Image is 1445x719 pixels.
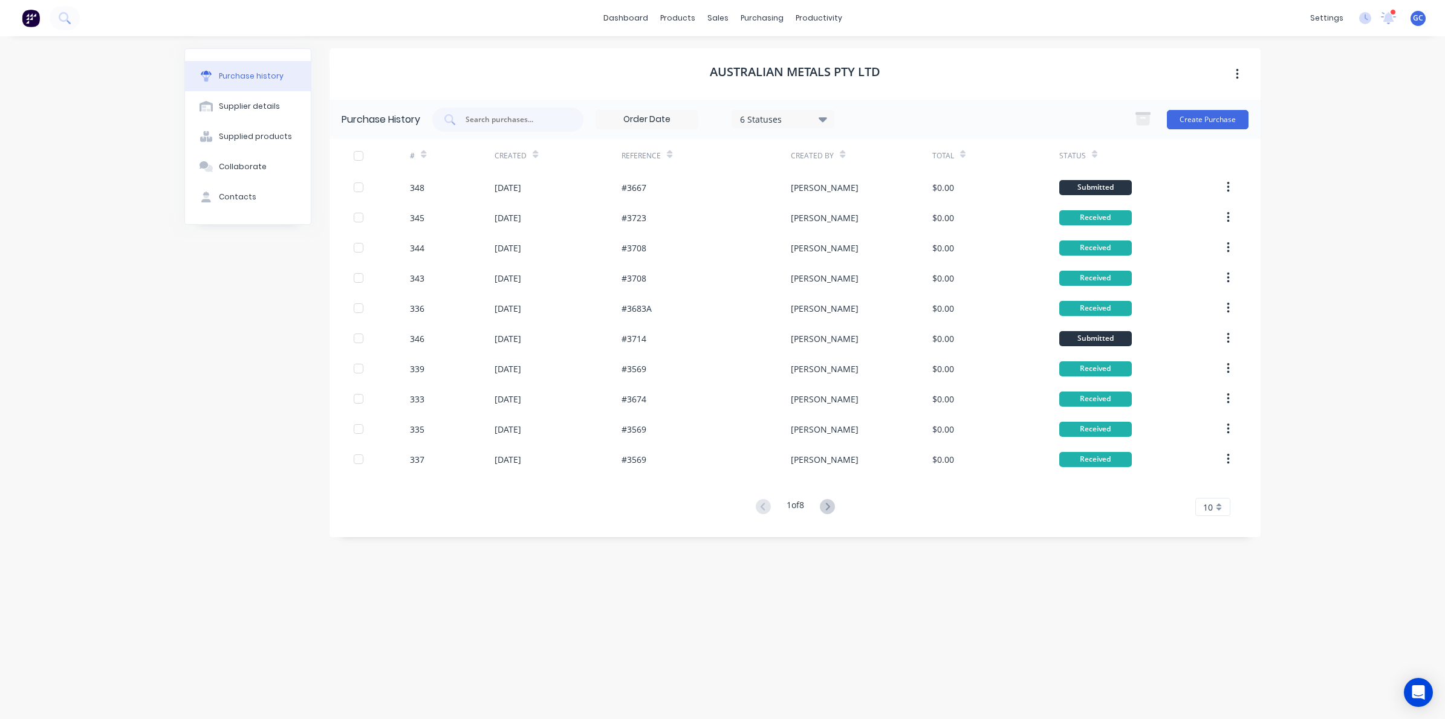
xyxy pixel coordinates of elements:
[1059,392,1132,407] div: Received
[622,181,646,194] div: #3667
[622,453,646,466] div: #3569
[1167,110,1249,129] button: Create Purchase
[219,101,280,112] div: Supplier details
[185,91,311,121] button: Supplier details
[410,150,415,161] div: #
[791,272,859,285] div: [PERSON_NAME]
[495,453,521,466] div: [DATE]
[791,150,834,161] div: Created By
[219,131,292,142] div: Supplied products
[410,242,424,254] div: 344
[740,112,826,125] div: 6 Statuses
[1059,150,1086,161] div: Status
[932,332,954,345] div: $0.00
[410,181,424,194] div: 348
[701,9,735,27] div: sales
[932,181,954,194] div: $0.00
[410,423,424,436] div: 335
[791,363,859,375] div: [PERSON_NAME]
[790,9,848,27] div: productivity
[495,242,521,254] div: [DATE]
[710,65,880,79] h1: Australian Metals Pty Ltd
[932,453,954,466] div: $0.00
[410,272,424,285] div: 343
[622,272,646,285] div: #3708
[219,192,256,202] div: Contacts
[495,393,521,405] div: [DATE]
[932,302,954,315] div: $0.00
[622,363,646,375] div: #3569
[791,302,859,315] div: [PERSON_NAME]
[410,211,424,224] div: 345
[410,302,424,315] div: 336
[1059,422,1132,437] div: Received
[932,211,954,224] div: $0.00
[654,9,701,27] div: products
[1059,240,1132,256] div: Received
[597,9,654,27] a: dashboard
[219,71,284,82] div: Purchase history
[596,111,698,129] input: Order Date
[791,181,859,194] div: [PERSON_NAME]
[1203,501,1213,514] span: 10
[622,242,646,254] div: #3708
[791,211,859,224] div: [PERSON_NAME]
[410,363,424,375] div: 339
[622,211,646,224] div: #3723
[932,272,954,285] div: $0.00
[185,121,311,152] button: Supplied products
[791,423,859,436] div: [PERSON_NAME]
[1059,331,1132,346] div: Submitted
[622,393,646,405] div: #3674
[185,182,311,212] button: Contacts
[185,152,311,182] button: Collaborate
[1059,452,1132,467] div: Received
[787,498,804,516] div: 1 of 8
[1413,13,1423,24] span: GC
[932,393,954,405] div: $0.00
[410,453,424,466] div: 337
[1059,180,1132,195] div: Submitted
[410,393,424,405] div: 333
[495,423,521,436] div: [DATE]
[464,114,565,126] input: Search purchases...
[495,211,521,224] div: [DATE]
[1059,271,1132,286] div: Received
[495,332,521,345] div: [DATE]
[410,332,424,345] div: 346
[622,423,646,436] div: #3569
[495,302,521,315] div: [DATE]
[185,61,311,91] button: Purchase history
[1059,361,1132,376] div: Received
[791,242,859,254] div: [PERSON_NAME]
[932,150,954,161] div: Total
[22,9,40,27] img: Factory
[932,423,954,436] div: $0.00
[932,363,954,375] div: $0.00
[219,161,267,172] div: Collaborate
[791,393,859,405] div: [PERSON_NAME]
[1304,9,1349,27] div: settings
[1404,678,1433,707] div: Open Intercom Messenger
[791,332,859,345] div: [PERSON_NAME]
[622,150,661,161] div: Reference
[342,112,420,127] div: Purchase History
[1059,301,1132,316] div: Received
[622,302,652,315] div: #3683A
[495,363,521,375] div: [DATE]
[495,272,521,285] div: [DATE]
[1059,210,1132,225] div: Received
[622,332,646,345] div: #3714
[495,181,521,194] div: [DATE]
[495,150,527,161] div: Created
[791,453,859,466] div: [PERSON_NAME]
[735,9,790,27] div: purchasing
[932,242,954,254] div: $0.00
